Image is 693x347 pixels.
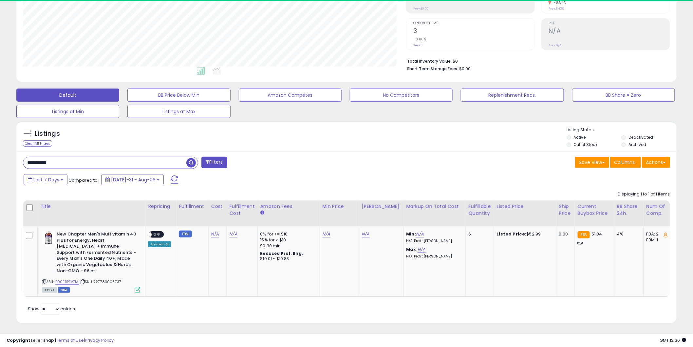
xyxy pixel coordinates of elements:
[660,337,686,343] span: 2025-08-14 12:36 GMT
[323,231,330,237] a: N/A
[24,174,67,185] button: Last 7 Days
[362,231,370,237] a: N/A
[111,176,156,183] span: [DATE]-31 - Aug-06
[42,231,140,292] div: ASIN:
[211,203,224,210] div: Cost
[260,231,315,237] div: 8% for <= $10
[413,27,534,36] h2: 3
[591,231,602,237] span: 51.84
[646,231,668,237] div: FBA: 2
[572,89,675,102] button: BB Share = Zero
[362,203,401,210] div: [PERSON_NAME]
[406,254,461,259] p: N/A Profit [PERSON_NAME]
[575,157,609,168] button: Save View
[260,256,315,262] div: $10.01 - $10.83
[211,231,219,237] a: N/A
[642,157,670,168] button: Actions
[578,231,590,238] small: FBA
[201,157,227,168] button: Filters
[559,203,572,217] div: Ship Price
[80,279,121,284] span: | SKU: 727783003737
[549,7,564,10] small: Prev: 8.43%
[406,246,418,253] b: Max:
[16,89,119,102] button: Default
[617,203,641,217] div: BB Share 24h.
[42,231,55,244] img: 41tBGpbn-VL._SL40_.jpg
[56,337,84,343] a: Terms of Use
[407,66,458,71] b: Short Term Storage Fees:
[58,287,70,293] span: FBM
[413,22,534,25] span: Ordered Items
[148,203,173,210] div: Repricing
[418,246,425,253] a: N/A
[179,203,205,210] div: Fulfillment
[628,134,653,140] label: Deactivated
[16,105,119,118] button: Listings at Min
[497,231,551,237] div: $52.99
[260,243,315,249] div: $0.30 min
[55,279,79,285] a: B00FBPEV7M
[230,203,255,217] div: Fulfillment Cost
[469,231,489,237] div: 6
[578,203,611,217] div: Current Buybox Price
[323,203,356,210] div: Min Price
[416,231,424,237] a: N/A
[549,22,670,25] span: ROI
[40,203,142,210] div: Title
[148,241,171,247] div: Amazon AI
[406,203,463,210] div: Markup on Total Cost
[406,231,416,237] b: Min:
[646,203,670,217] div: Num of Comp.
[28,306,75,312] span: Show: entries
[403,200,466,226] th: The percentage added to the cost of goods (COGS) that forms the calculator for Min & Max prices.
[407,57,665,65] li: $0
[152,232,162,237] span: OFF
[459,66,471,72] span: $0.00
[413,37,426,42] small: 0.00%
[497,203,553,210] div: Listed Price
[33,176,59,183] span: Last 7 Days
[617,231,639,237] div: 4%
[260,203,317,210] div: Amazon Fees
[549,27,670,36] h2: N/A
[85,337,114,343] a: Privacy Policy
[567,127,677,133] p: Listing States:
[646,237,668,243] div: FBM: 1
[101,174,164,185] button: [DATE]-31 - Aug-06
[68,177,99,183] span: Compared to:
[614,159,635,166] span: Columns
[230,231,237,237] a: N/A
[618,191,670,197] div: Displaying 1 to 1 of 1 items
[23,140,52,147] div: Clear All Filters
[35,129,60,138] h5: Listings
[497,231,527,237] b: Listed Price:
[57,231,136,276] b: New Chapter Men's Multivitamin 40 Plus for Energy, Heart, [MEDICAL_DATA] + Immune Support with Fe...
[350,89,453,102] button: No Competitors
[260,237,315,243] div: 15% for > $10
[179,231,192,237] small: FBM
[574,134,586,140] label: Active
[461,89,564,102] button: Replenishment Recs.
[413,43,422,47] small: Prev: 3
[127,105,230,118] button: Listings at Max
[7,337,114,344] div: seller snap | |
[407,58,452,64] b: Total Inventory Value:
[7,337,30,343] strong: Copyright
[413,7,429,10] small: Prev: $0.00
[260,210,264,216] small: Amazon Fees.
[239,89,342,102] button: Amazon Competes
[549,43,561,47] small: Prev: N/A
[574,142,598,147] label: Out of Stock
[127,89,230,102] button: BB Price Below Min
[406,239,461,243] p: N/A Profit [PERSON_NAME]
[610,157,641,168] button: Columns
[469,203,491,217] div: Fulfillable Quantity
[42,287,57,293] span: All listings currently available for purchase on Amazon
[260,251,303,256] b: Reduced Prof. Rng.
[559,231,570,237] div: 0.00
[628,142,646,147] label: Archived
